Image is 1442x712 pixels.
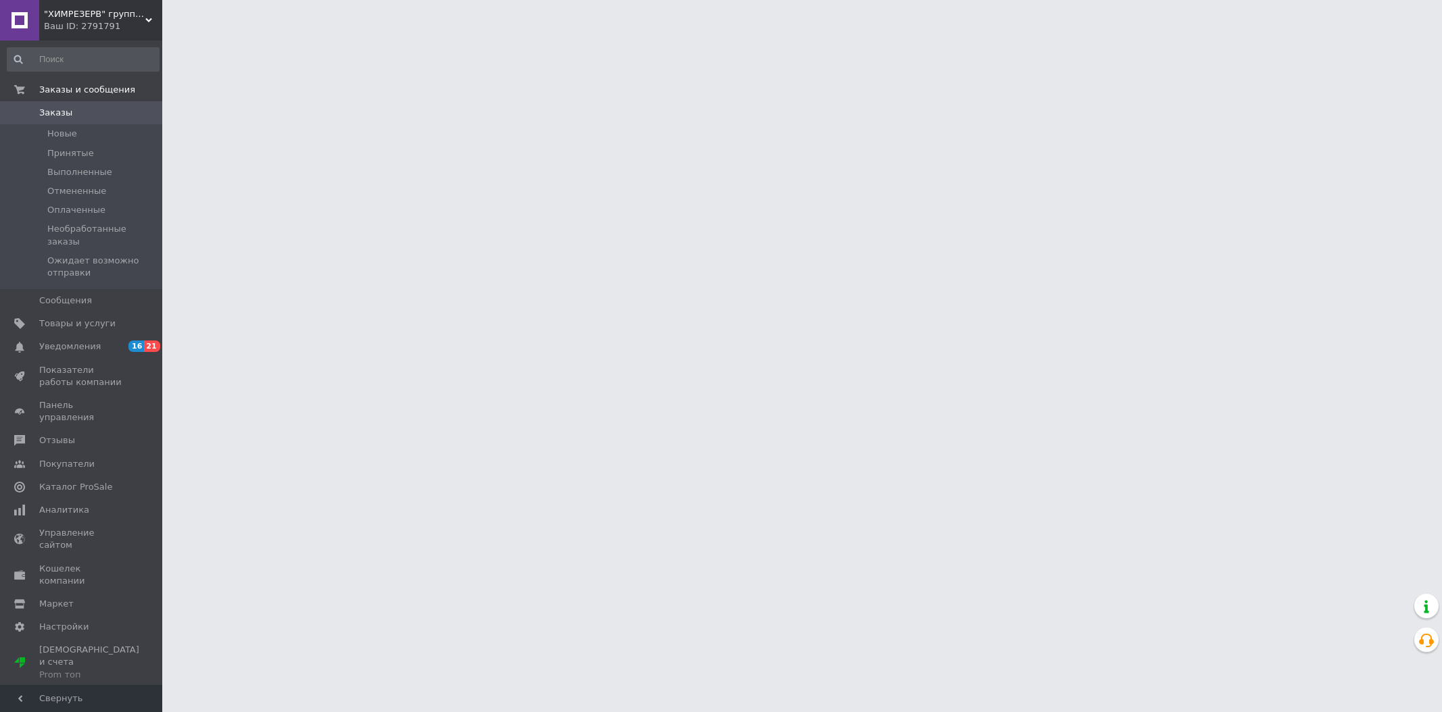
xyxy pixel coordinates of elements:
span: Необработанные заказы [47,223,158,247]
span: Товары и услуги [39,317,116,330]
span: Кошелек компании [39,563,125,587]
span: Каталог ProSale [39,481,112,493]
span: Заказы и сообщения [39,84,135,96]
span: Заказы [39,107,72,119]
span: Маркет [39,598,74,610]
input: Поиск [7,47,160,72]
span: Оплаченные [47,204,105,216]
span: Принятые [47,147,94,159]
span: Панель управления [39,399,125,424]
div: Ваш ID: 2791791 [44,20,162,32]
span: Отзывы [39,434,75,447]
div: Prom топ [39,669,139,681]
span: Выполненные [47,166,112,178]
span: 21 [144,340,160,352]
span: Новые [47,128,77,140]
span: Аналитика [39,504,89,516]
span: "ХИМРЕЗЕРВ" группа компаний: ТОВ "ПРОГРЕС 2010", ТОВ "ХІМРЕЗЕРВ-УКРАЇНА" [44,8,145,20]
span: 16 [128,340,144,352]
span: Показатели работы компании [39,364,125,388]
span: [DEMOGRAPHIC_DATA] и счета [39,644,139,681]
span: Покупатели [39,458,95,470]
span: Уведомления [39,340,101,353]
span: Ожидает возможно отправки [47,255,158,279]
span: Настройки [39,621,89,633]
span: Управление сайтом [39,527,125,551]
span: Отмененные [47,185,106,197]
span: Сообщения [39,295,92,307]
